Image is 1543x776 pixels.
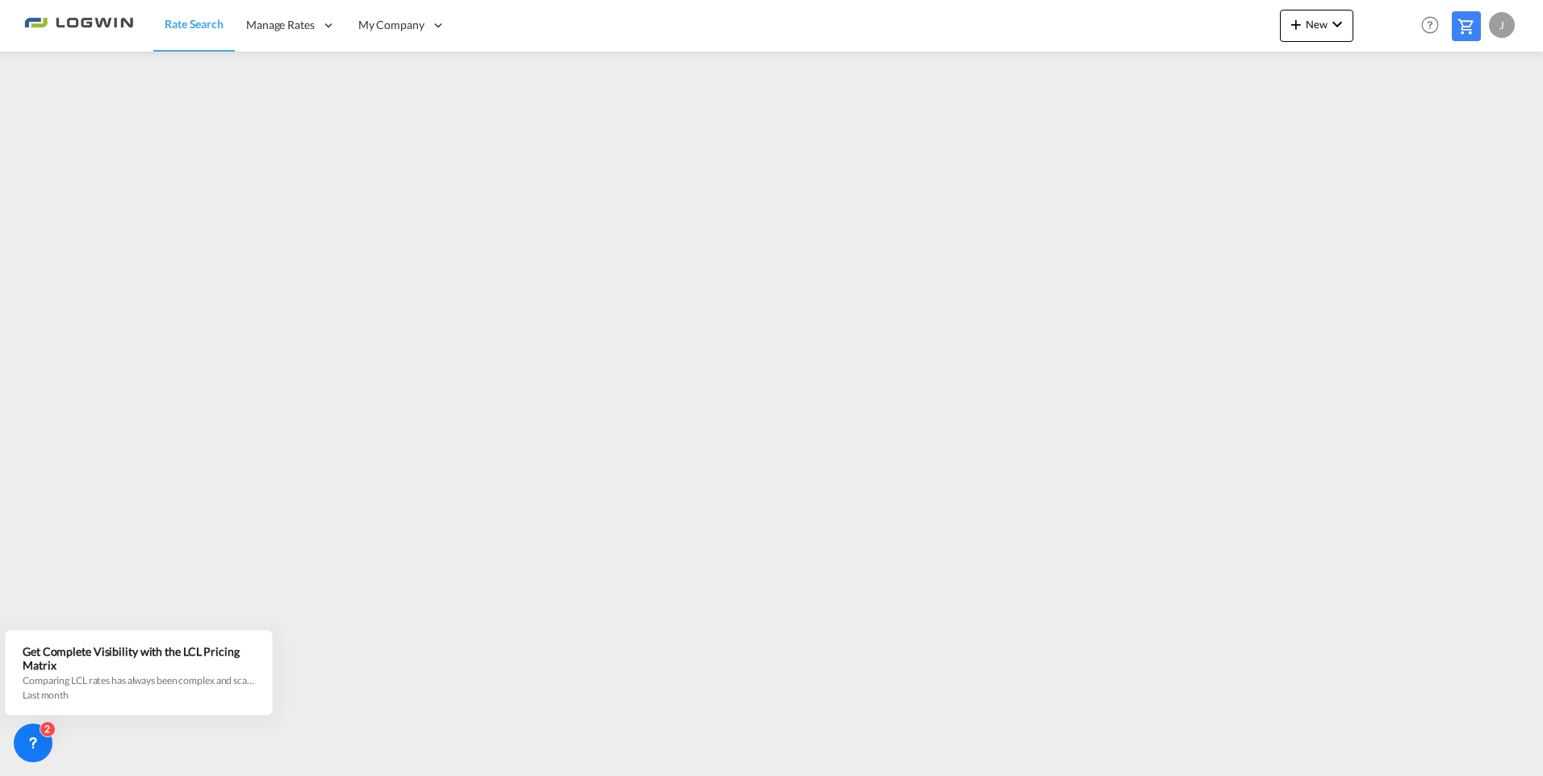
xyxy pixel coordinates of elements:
[358,17,424,33] span: My Company
[165,17,224,31] span: Rate Search
[1286,15,1306,34] md-icon: icon-plus 400-fg
[1286,18,1347,31] span: New
[1416,11,1452,40] div: Help
[1328,15,1347,34] md-icon: icon-chevron-down
[1280,10,1353,42] button: icon-plus 400-fgNewicon-chevron-down
[246,17,315,33] span: Manage Rates
[1489,12,1515,38] div: J
[24,7,133,44] img: 2761ae10d95411efa20a1f5e0282d2d7.png
[1416,11,1444,39] span: Help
